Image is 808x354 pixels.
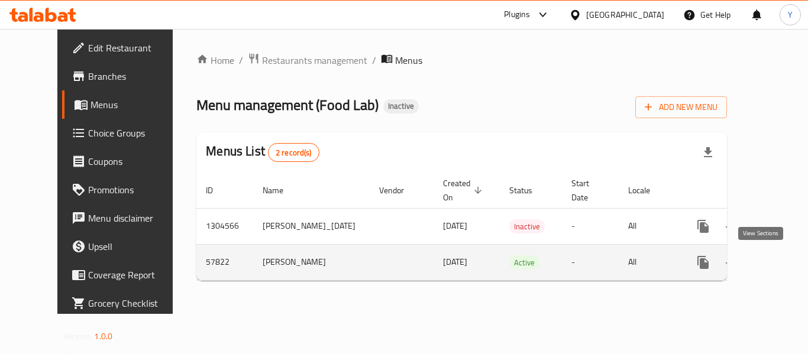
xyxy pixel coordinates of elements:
[562,208,619,244] td: -
[91,98,183,112] span: Menus
[88,211,183,225] span: Menu disclaimer
[88,154,183,168] span: Coupons
[196,53,234,67] a: Home
[94,329,112,344] span: 1.0.0
[443,176,486,204] span: Created On
[88,126,183,140] span: Choice Groups
[268,143,319,162] div: Total records count
[196,53,727,68] nav: breadcrumb
[443,254,467,269] span: [DATE]
[383,99,419,113] div: Inactive
[694,138,722,167] div: Export file
[62,119,192,147] a: Choice Groups
[395,53,422,67] span: Menus
[509,255,539,269] div: Active
[196,244,253,280] td: 57822
[88,41,183,55] span: Edit Restaurant
[269,147,319,158] span: 2 record(s)
[206,183,228,197] span: ID
[62,232,192,261] a: Upsell
[263,183,299,197] span: Name
[262,53,367,67] span: Restaurants management
[62,62,192,90] a: Branches
[717,212,746,241] button: Change Status
[689,248,717,277] button: more
[635,96,727,118] button: Add New Menu
[379,183,419,197] span: Vendor
[689,212,717,241] button: more
[63,329,92,344] span: Version:
[571,176,605,204] span: Start Date
[62,147,192,176] a: Coupons
[372,53,376,67] li: /
[504,8,530,22] div: Plugins
[206,142,319,162] h2: Menus List
[88,268,183,282] span: Coverage Report
[509,220,545,233] span: Inactive
[788,8,793,21] span: Y
[562,244,619,280] td: -
[62,34,192,62] a: Edit Restaurant
[196,208,253,244] td: 1304566
[62,176,192,204] a: Promotions
[248,53,367,68] a: Restaurants management
[196,92,379,118] span: Menu management ( Food Lab )
[62,261,192,289] a: Coverage Report
[88,239,183,254] span: Upsell
[509,219,545,233] div: Inactive
[717,248,746,277] button: Change Status
[509,183,548,197] span: Status
[88,296,183,310] span: Grocery Checklist
[586,8,664,21] div: [GEOGRAPHIC_DATA]
[88,183,183,197] span: Promotions
[62,204,192,232] a: Menu disclaimer
[62,289,192,317] a: Grocery Checklist
[253,244,370,280] td: [PERSON_NAME]
[88,69,183,83] span: Branches
[619,244,680,280] td: All
[383,101,419,111] span: Inactive
[62,90,192,119] a: Menus
[443,218,467,233] span: [DATE]
[509,256,539,269] span: Active
[619,208,680,244] td: All
[239,53,243,67] li: /
[628,183,665,197] span: Locale
[253,208,370,244] td: [PERSON_NAME]_[DATE]
[645,100,717,115] span: Add New Menu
